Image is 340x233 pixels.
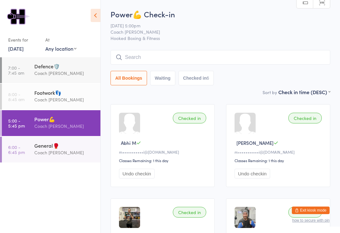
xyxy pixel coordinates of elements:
[263,89,277,95] label: Sort by
[45,35,76,45] div: At
[207,76,209,81] div: 6
[2,57,100,83] a: 7:00 -7:45 amDefence🛡️Coach [PERSON_NAME]
[235,169,270,179] button: Undo checkin
[178,71,214,85] button: Checked in6
[34,63,95,70] div: Defence🛡️
[34,116,95,122] div: Power💪
[292,207,330,214] button: Exit kiosk mode
[8,118,25,128] time: 5:00 - 5:45 pm
[34,89,95,96] div: Footwork👣
[45,45,76,52] div: Any location
[2,110,100,136] a: 5:00 -5:45 pmPower💪Coach [PERSON_NAME]
[236,139,274,146] span: [PERSON_NAME]
[34,142,95,149] div: General🥊
[288,207,322,218] div: Checked in
[8,145,25,155] time: 6:00 - 6:45 pm
[8,65,24,75] time: 7:00 - 7:45 am
[34,122,95,130] div: Coach [PERSON_NAME]
[288,113,322,123] div: Checked in
[173,113,206,123] div: Checked in
[110,35,330,41] span: Hooked Boxing & Fitness
[8,35,39,45] div: Events for
[110,50,330,65] input: Search
[110,29,320,35] span: Coach [PERSON_NAME]
[278,88,330,95] div: Check in time (DESC)
[119,207,140,228] img: image1747342909.png
[119,149,208,155] div: m•••••••••••i@[DOMAIN_NAME]
[235,207,256,228] img: image1739431813.png
[119,158,208,163] div: Classes Remaining: 1 this day
[235,149,324,155] div: m•••••••••••i@[DOMAIN_NAME]
[8,45,24,52] a: [DATE]
[6,5,30,28] img: Hooked Boxing & Fitness
[2,84,100,110] a: 8:00 -8:45 amFootwork👣Coach [PERSON_NAME]
[34,149,95,156] div: Coach [PERSON_NAME]
[34,70,95,77] div: Coach [PERSON_NAME]
[110,9,330,19] h2: Power💪 Check-in
[150,71,175,85] button: Waiting
[34,96,95,103] div: Coach [PERSON_NAME]
[292,218,330,223] button: how to secure with pin
[110,71,147,85] button: All Bookings
[235,158,324,163] div: Classes Remaining: 1 this day
[110,22,320,29] span: [DATE] 5:00pm
[119,169,155,179] button: Undo checkin
[121,139,136,146] span: Abhi M
[173,207,206,218] div: Checked in
[2,137,100,162] a: 6:00 -6:45 pmGeneral🥊Coach [PERSON_NAME]
[8,92,25,102] time: 8:00 - 8:45 am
